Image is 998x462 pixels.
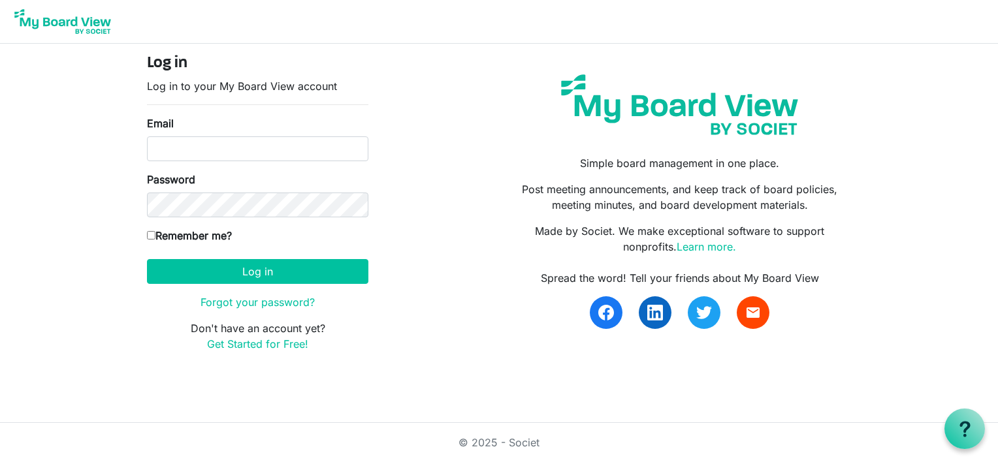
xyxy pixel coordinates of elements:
[459,436,539,449] a: © 2025 - Societ
[509,155,851,171] p: Simple board management in one place.
[598,305,614,320] img: facebook.svg
[509,270,851,286] div: Spread the word! Tell your friends about My Board View
[147,54,368,73] h4: Log in
[147,231,155,239] input: Remember me?
[147,78,368,94] p: Log in to your My Board View account
[551,65,808,145] img: my-board-view-societ.svg
[147,228,232,243] label: Remember me?
[509,181,851,213] p: Post meeting announcements, and keep track of board policies, meeting minutes, and board developm...
[696,305,712,320] img: twitter.svg
[677,240,736,253] a: Learn more.
[647,305,663,320] img: linkedin.svg
[201,296,315,309] a: Forgot your password?
[509,223,851,254] p: Made by Societ. We make exceptional software to support nonprofits.
[147,172,195,187] label: Password
[147,259,368,284] button: Log in
[737,296,769,329] a: email
[207,337,308,350] a: Get Started for Free!
[147,320,368,352] p: Don't have an account yet?
[147,115,174,131] label: Email
[745,305,761,320] span: email
[10,5,115,38] img: My Board View Logo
